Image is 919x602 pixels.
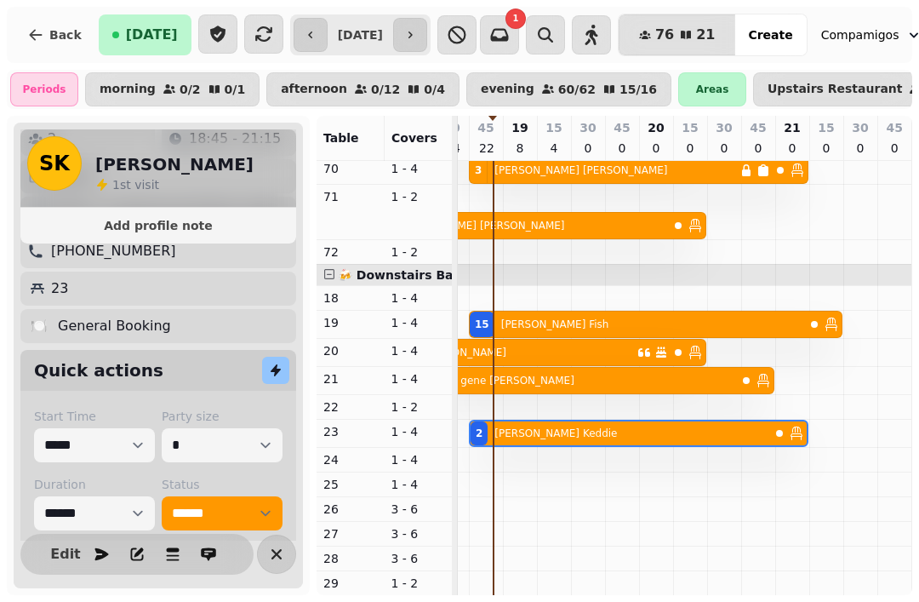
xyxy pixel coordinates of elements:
[648,119,664,136] p: 20
[371,83,400,95] p: 0 / 12
[784,119,800,136] p: 21
[266,72,459,106] button: afternoon0/120/4
[391,342,446,359] p: 1 - 4
[619,83,657,95] p: 15 / 16
[494,163,667,177] p: [PERSON_NAME] [PERSON_NAME]
[323,188,378,205] p: 71
[821,26,899,43] span: Compamigos
[683,140,697,157] p: 0
[391,188,446,205] p: 1 - 2
[85,72,260,106] button: morning0/20/1
[34,408,155,425] label: Start Time
[391,290,446,307] p: 1 - 4
[323,550,378,567] p: 28
[34,476,155,493] label: Duration
[95,152,254,176] h2: [PERSON_NAME]
[391,423,446,440] p: 1 - 4
[852,119,868,136] p: 30
[49,537,83,571] button: Edit
[120,178,134,192] span: st
[323,160,378,177] p: 70
[476,427,482,440] div: 2
[748,29,792,41] span: Create
[391,314,446,331] p: 1 - 4
[391,370,446,387] p: 1 - 4
[323,244,378,261] p: 72
[545,119,562,136] p: 15
[126,28,178,42] span: [DATE]
[785,140,799,157] p: 0
[323,423,378,440] p: 23
[734,14,806,55] button: Create
[511,119,528,136] p: 19
[99,14,191,55] button: [DATE]
[768,83,903,96] p: Upstairs Restaurant
[323,525,378,542] p: 27
[819,140,833,157] p: 0
[888,140,901,157] p: 0
[391,501,446,518] p: 3 - 6
[750,119,766,136] p: 45
[717,140,731,157] p: 0
[391,244,446,261] p: 1 - 2
[338,268,494,282] span: 🍻 Downstairs Bar Area
[323,342,378,359] p: 20
[466,72,671,106] button: evening60/6215/16
[391,525,446,542] p: 3 - 6
[579,119,596,136] p: 30
[477,119,494,136] p: 45
[391,550,446,567] p: 3 - 6
[682,119,698,136] p: 15
[112,176,159,193] p: visit
[323,290,378,307] p: 18
[323,476,378,493] p: 25
[501,318,609,331] p: [PERSON_NAME] Fish
[391,160,446,177] p: 1 - 4
[481,83,534,96] p: evening
[494,427,617,440] p: [PERSON_NAME] Keddie
[391,575,446,592] p: 1 - 2
[887,119,903,136] p: 45
[513,140,527,157] p: 8
[424,83,445,95] p: 0 / 4
[391,398,446,416] p: 1 - 2
[58,316,171,336] p: General Booking
[619,14,736,55] button: 7621
[162,476,283,493] label: Status
[391,451,446,468] p: 1 - 4
[512,14,518,23] span: 1
[323,451,378,468] p: 24
[751,140,765,157] p: 0
[547,140,561,157] p: 4
[716,119,732,136] p: 30
[678,72,746,106] div: Areas
[10,72,78,106] div: Periods
[475,318,489,331] div: 15
[614,119,630,136] p: 45
[445,140,459,157] p: 14
[49,29,82,41] span: Back
[323,575,378,592] p: 29
[51,278,68,299] p: 23
[460,374,574,387] p: gene [PERSON_NAME]
[475,163,482,177] div: 3
[323,370,378,387] p: 21
[51,241,176,261] p: [PHONE_NUMBER]
[818,119,834,136] p: 15
[323,314,378,331] p: 19
[853,140,867,157] p: 0
[27,215,289,237] button: Add profile note
[225,83,246,95] p: 0 / 1
[655,28,674,42] span: 76
[581,140,595,157] p: 0
[649,140,663,157] p: 0
[323,501,378,518] p: 26
[391,219,564,232] p: [PERSON_NAME] [PERSON_NAME]
[41,220,276,232] span: Add profile note
[615,140,629,157] p: 0
[281,83,347,96] p: afternoon
[323,131,359,145] span: Table
[14,14,95,55] button: Back
[162,408,283,425] label: Party size
[55,548,76,561] span: Edit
